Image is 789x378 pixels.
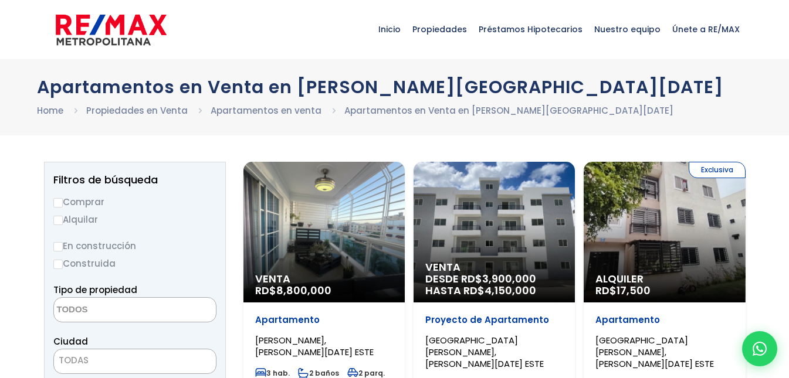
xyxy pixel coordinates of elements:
[425,261,563,273] span: Venta
[53,216,63,225] input: Alquilar
[425,273,563,297] span: DESDE RD$
[425,314,563,326] p: Proyecto de Apartamento
[595,283,651,298] span: RD$
[425,334,544,370] span: [GEOGRAPHIC_DATA][PERSON_NAME], [PERSON_NAME][DATE] ESTE
[53,256,216,271] label: Construida
[595,314,733,326] p: Apartamento
[344,103,673,118] li: Apartamentos en Venta en [PERSON_NAME][GEOGRAPHIC_DATA][DATE]
[54,298,168,323] textarea: Search
[211,104,321,117] a: Apartamentos en venta
[53,174,216,186] h2: Filtros de búsqueda
[485,283,536,298] span: 4,150,000
[86,104,188,117] a: Propiedades en Venta
[59,354,89,366] span: TODAS
[53,195,216,209] label: Comprar
[53,212,216,227] label: Alquilar
[666,12,746,47] span: Únete a RE/MAX
[53,239,216,253] label: En construcción
[298,368,339,378] span: 2 baños
[425,285,563,297] span: HASTA RD$
[276,283,331,298] span: 8,800,000
[255,368,290,378] span: 3 hab.
[373,12,407,47] span: Inicio
[255,273,393,285] span: Venta
[53,349,216,374] span: TODAS
[595,273,733,285] span: Alquiler
[595,334,714,370] span: [GEOGRAPHIC_DATA][PERSON_NAME], [PERSON_NAME][DATE] ESTE
[347,368,385,378] span: 2 parq.
[53,242,63,251] input: En construcción
[255,334,374,358] span: [PERSON_NAME], [PERSON_NAME][DATE] ESTE
[53,284,137,296] span: Tipo de propiedad
[53,198,63,207] input: Comprar
[54,352,216,369] span: TODAS
[689,162,746,178] span: Exclusiva
[482,271,536,286] span: 3,900,000
[617,283,651,298] span: 17,500
[37,77,753,97] h1: Apartamentos en Venta en [PERSON_NAME][GEOGRAPHIC_DATA][DATE]
[473,12,588,47] span: Préstamos Hipotecarios
[37,104,63,117] a: Home
[588,12,666,47] span: Nuestro equipo
[53,260,63,269] input: Construida
[255,314,393,326] p: Apartamento
[407,12,473,47] span: Propiedades
[53,335,88,348] span: Ciudad
[255,283,331,298] span: RD$
[56,12,167,47] img: remax-metropolitana-logo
